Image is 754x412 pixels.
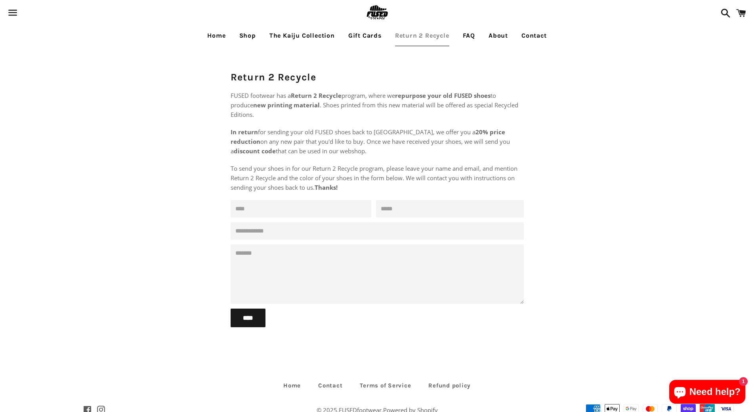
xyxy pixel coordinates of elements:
[231,92,518,118] span: FUSED footwear has a program, where we to produce . Shoes printed from this new material will be ...
[231,128,258,136] strong: In return
[263,26,341,46] a: The Kaiju Collection
[253,101,320,109] strong: new printing material
[231,128,505,145] strong: 20% price reduction
[515,26,553,46] a: Contact
[231,164,517,191] span: To send your shoes in for our Return 2 Recycle program, please leave your name and email, and men...
[275,380,309,392] a: Home
[315,183,338,191] strong: Thanks!
[420,380,479,392] a: Refund policy
[342,26,387,46] a: Gift Cards
[395,92,491,99] strong: repurpose your old FUSED shoes
[667,380,748,406] inbox-online-store-chat: Shopify online store chat
[201,26,231,46] a: Home
[389,26,455,46] a: Return 2 Recycle
[231,70,524,84] h1: Return 2 Recycle
[231,128,510,155] span: for sending your old FUSED shoes back to [GEOGRAPHIC_DATA], we offer you a on any new pair that y...
[234,147,276,155] strong: discount code
[352,380,419,392] a: Terms of Service
[233,26,262,46] a: Shop
[457,26,481,46] a: FAQ
[310,380,350,392] a: Contact
[291,92,342,99] strong: Return 2 Recycle
[483,26,514,46] a: About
